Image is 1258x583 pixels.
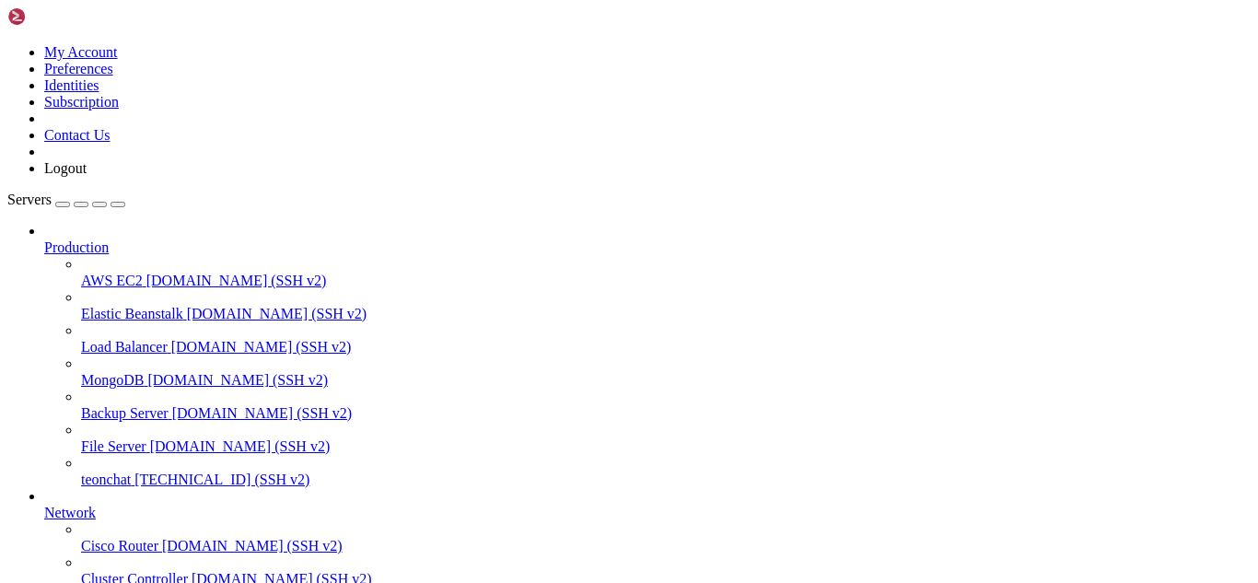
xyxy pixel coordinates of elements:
[44,44,118,60] a: My Account
[134,472,309,487] span: [TECHNICAL_ID] (SSH v2)
[81,273,1251,289] a: AWS EC2 [DOMAIN_NAME] (SSH v2)
[81,339,1251,356] a: Load Balancer [DOMAIN_NAME] (SSH v2)
[81,306,183,321] span: Elastic Beanstalk
[81,256,1251,289] li: AWS EC2 [DOMAIN_NAME] (SSH v2)
[81,472,131,487] span: teonchat
[81,438,146,454] span: File Server
[147,372,328,388] span: [DOMAIN_NAME] (SSH v2)
[44,239,1251,256] a: Production
[81,438,1251,455] a: File Server [DOMAIN_NAME] (SSH v2)
[81,422,1251,455] li: File Server [DOMAIN_NAME] (SSH v2)
[44,77,99,93] a: Identities
[7,192,125,207] a: Servers
[171,339,352,355] span: [DOMAIN_NAME] (SSH v2)
[81,339,168,355] span: Load Balancer
[81,538,158,554] span: Cisco Router
[7,192,52,207] span: Servers
[81,356,1251,389] li: MongoDB [DOMAIN_NAME] (SSH v2)
[44,61,113,76] a: Preferences
[81,538,1251,554] a: Cisco Router [DOMAIN_NAME] (SSH v2)
[81,289,1251,322] li: Elastic Beanstalk [DOMAIN_NAME] (SSH v2)
[44,223,1251,488] li: Production
[44,505,96,520] span: Network
[81,273,143,288] span: AWS EC2
[81,372,1251,389] a: MongoDB [DOMAIN_NAME] (SSH v2)
[81,389,1251,422] li: Backup Server [DOMAIN_NAME] (SSH v2)
[81,405,1251,422] a: Backup Server [DOMAIN_NAME] (SSH v2)
[150,438,331,454] span: [DOMAIN_NAME] (SSH v2)
[7,7,113,26] img: Shellngn
[44,505,1251,521] a: Network
[81,306,1251,322] a: Elastic Beanstalk [DOMAIN_NAME] (SSH v2)
[81,521,1251,554] li: Cisco Router [DOMAIN_NAME] (SSH v2)
[44,160,87,176] a: Logout
[81,472,1251,488] a: teonchat [TECHNICAL_ID] (SSH v2)
[81,405,169,421] span: Backup Server
[44,94,119,110] a: Subscription
[81,455,1251,488] li: teonchat [TECHNICAL_ID] (SSH v2)
[162,538,343,554] span: [DOMAIN_NAME] (SSH v2)
[187,306,367,321] span: [DOMAIN_NAME] (SSH v2)
[44,127,111,143] a: Contact Us
[44,239,109,255] span: Production
[172,405,353,421] span: [DOMAIN_NAME] (SSH v2)
[81,372,144,388] span: MongoDB
[146,273,327,288] span: [DOMAIN_NAME] (SSH v2)
[81,322,1251,356] li: Load Balancer [DOMAIN_NAME] (SSH v2)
